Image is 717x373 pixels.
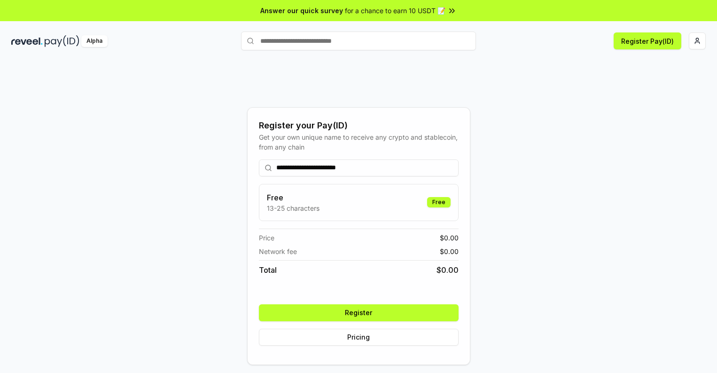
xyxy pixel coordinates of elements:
[259,233,274,243] span: Price
[440,246,459,256] span: $ 0.00
[440,233,459,243] span: $ 0.00
[267,192,320,203] h3: Free
[259,246,297,256] span: Network fee
[267,203,320,213] p: 13-25 characters
[259,132,459,152] div: Get your own unique name to receive any crypto and stablecoin, from any chain
[11,35,43,47] img: reveel_dark
[436,264,459,276] span: $ 0.00
[81,35,108,47] div: Alpha
[259,329,459,346] button: Pricing
[45,35,79,47] img: pay_id
[345,6,445,16] span: for a chance to earn 10 USDT 📝
[260,6,343,16] span: Answer our quick survey
[259,304,459,321] button: Register
[614,32,681,49] button: Register Pay(ID)
[259,264,277,276] span: Total
[427,197,451,207] div: Free
[259,119,459,132] div: Register your Pay(ID)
